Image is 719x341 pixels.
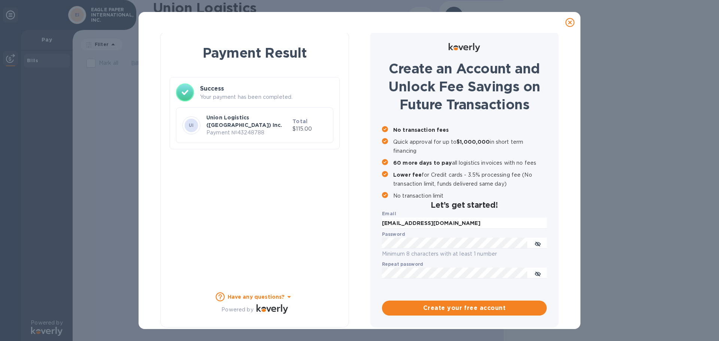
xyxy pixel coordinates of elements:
[393,127,449,133] b: No transaction fees
[530,236,545,251] button: toggle password visibility
[221,306,253,314] p: Powered by
[388,304,541,313] span: Create your free account
[382,301,547,316] button: Create your free account
[382,262,423,267] label: Repeat password
[393,191,547,200] p: No transaction limit
[382,60,547,113] h1: Create an Account and Unlock Fee Savings on Future Transactions
[189,122,194,128] b: UI
[257,304,288,313] img: Logo
[382,217,547,229] input: Enter email address
[206,114,289,129] p: Union Logistics ([GEOGRAPHIC_DATA]) Inc.
[292,125,327,133] p: $115.00
[449,43,480,52] img: Logo
[393,137,547,155] p: Quick approval for up to in short term financing
[530,266,545,281] button: toggle password visibility
[228,294,285,300] b: Have any questions?
[382,200,547,210] h2: Let’s get started!
[382,250,547,258] p: Minimum 8 characters with at least 1 number
[292,118,307,124] b: Total
[456,139,490,145] b: $1,000,000
[206,129,289,137] p: Payment № 43248788
[200,93,333,101] p: Your payment has been completed.
[382,211,396,216] b: Email
[173,43,337,62] h1: Payment Result
[393,158,547,167] p: all logistics invoices with no fees
[393,170,547,188] p: for Credit cards - 3.5% processing fee (No transaction limit, funds delivered same day)
[382,232,405,237] label: Password
[200,84,333,93] h3: Success
[393,160,452,166] b: 60 more days to pay
[393,172,422,178] b: Lower fee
